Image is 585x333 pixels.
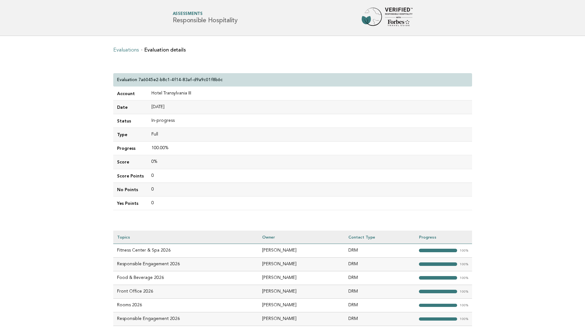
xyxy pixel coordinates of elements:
[460,290,468,294] em: 100%
[419,317,457,321] strong: ">
[415,231,472,244] th: Progress
[113,299,258,312] td: Rooms 2026
[419,304,457,307] strong: ">
[345,285,415,299] td: DRM
[460,317,468,321] em: 100%
[345,271,415,285] td: DRM
[113,285,258,299] td: Front Office 2026
[258,244,345,257] td: [PERSON_NAME]
[113,114,148,128] td: Status
[148,142,472,155] td: 100.00%
[345,231,415,244] th: Contact Type
[460,304,468,307] em: 100%
[113,244,258,257] td: Fitness Center & Spa 2026
[419,249,457,252] strong: ">
[113,155,148,169] td: Score
[113,101,148,114] td: Date
[148,183,472,196] td: 0
[113,128,148,142] td: Type
[113,196,148,210] td: Yes Points
[345,312,415,326] td: DRM
[419,262,457,266] strong: ">
[345,299,415,312] td: DRM
[345,257,415,271] td: DRM
[113,231,258,244] th: Topics
[148,87,472,101] td: Hotel Transylvania III
[258,271,345,285] td: [PERSON_NAME]
[173,12,238,16] span: Assessments
[113,183,148,196] td: No Points
[148,101,472,114] td: [DATE]
[117,77,223,83] p: Evaluation 7a6045e2-b8c1-4f14-83af-d9a9c01f8b6c
[258,231,345,244] th: Owner
[148,169,472,183] td: 0
[258,257,345,271] td: [PERSON_NAME]
[148,196,472,210] td: 0
[419,276,457,280] strong: ">
[141,47,186,52] li: Evaluation details
[113,312,258,326] td: Responsible Engagement 2026
[113,271,258,285] td: Food & Beverage 2026
[258,312,345,326] td: [PERSON_NAME]
[345,244,415,257] td: DRM
[173,12,238,24] h1: Responsible Hospitality
[148,128,472,142] td: Full
[148,114,472,128] td: In-progress
[419,290,457,293] strong: ">
[460,249,468,253] em: 100%
[362,8,413,28] img: Forbes Travel Guide
[113,48,139,53] a: Evaluations
[113,87,148,101] td: Account
[113,257,258,271] td: Responsible Engagement 2026
[113,142,148,155] td: Progress
[258,285,345,299] td: [PERSON_NAME]
[460,263,468,266] em: 100%
[258,299,345,312] td: [PERSON_NAME]
[460,276,468,280] em: 100%
[113,169,148,183] td: Score Points
[148,155,472,169] td: 0%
